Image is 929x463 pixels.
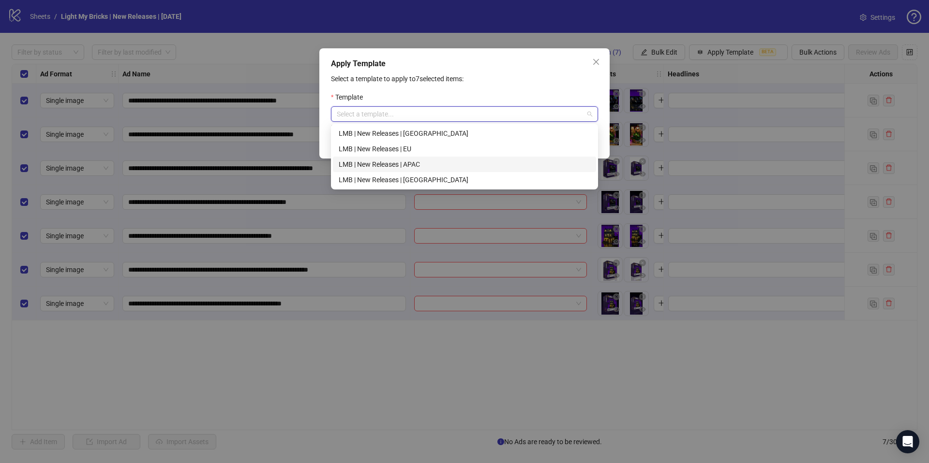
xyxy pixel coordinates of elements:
div: Select a template to apply [331,122,598,132]
div: Open Intercom Messenger [896,430,919,453]
div: LMB | New Releases | UK [333,126,596,141]
div: LMB | New Releases | EU [339,144,590,154]
div: LMB | New Releases | USA [333,172,596,188]
div: LMB | New Releases | APAC [339,159,590,170]
button: Close [588,54,604,70]
p: Select a template to apply to 7 selected items: [331,73,598,84]
div: LMB | New Releases | [GEOGRAPHIC_DATA] [339,128,590,139]
label: Template [331,92,369,102]
div: LMB | New Releases | EU [333,141,596,157]
div: Apply Template [331,58,598,70]
span: close [592,58,600,66]
div: LMB | New Releases | [GEOGRAPHIC_DATA] [339,174,590,185]
div: LMB | New Releases | APAC [333,157,596,172]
